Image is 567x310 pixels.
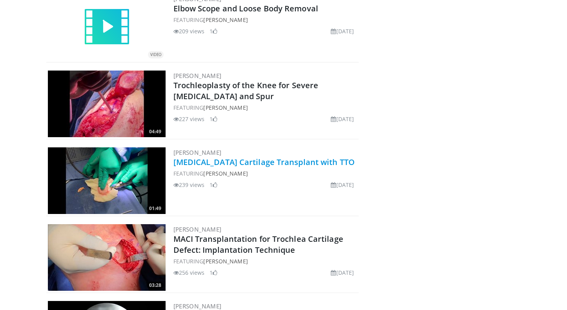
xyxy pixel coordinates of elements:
[173,115,205,123] li: 227 views
[173,103,357,112] div: FEATURING
[173,257,357,265] div: FEATURING
[173,225,222,233] a: [PERSON_NAME]
[173,27,205,35] li: 209 views
[203,16,248,24] a: [PERSON_NAME]
[48,147,166,214] a: 01:49
[83,4,130,51] img: video.svg
[48,224,166,291] a: 03:28
[173,302,222,310] a: [PERSON_NAME]
[210,27,217,35] li: 1
[173,149,222,156] a: [PERSON_NAME]
[203,104,248,111] a: [PERSON_NAME]
[147,205,164,212] span: 01:49
[203,170,248,177] a: [PERSON_NAME]
[147,128,164,135] span: 04:49
[173,268,205,277] li: 256 views
[210,181,217,189] li: 1
[331,268,354,277] li: [DATE]
[48,147,166,214] img: 5b24c538-2ea2-40ca-8c44-183d297d8445.300x170_q85_crop-smart_upscale.jpg
[173,234,343,255] a: MACI Transplantation for Trochlea Cartilage Defect: Implantation Technique
[173,157,355,167] a: [MEDICAL_DATA] Cartilage Transplant with TTO
[173,181,205,189] li: 239 views
[331,27,354,35] li: [DATE]
[173,72,222,80] a: [PERSON_NAME]
[331,181,354,189] li: [DATE]
[173,80,319,102] a: Trochleoplasty of the Knee for Severe [MEDICAL_DATA] and Spur
[48,224,166,291] img: 9b5f0843-6820-4b9d-9667-82336a97fcc4.300x170_q85_crop-smart_upscale.jpg
[210,115,217,123] li: 1
[210,268,217,277] li: 1
[48,71,166,137] img: 3c7e72e2-9216-4e61-85d4-f3c6591dba65.300x170_q85_crop-smart_upscale.jpg
[48,71,166,137] a: 04:49
[150,52,161,57] small: VIDEO
[173,3,318,14] a: Elbow Scope and Loose Body Removal
[48,4,166,51] a: VIDEO
[203,257,248,265] a: [PERSON_NAME]
[173,169,357,178] div: FEATURING
[173,16,357,24] div: FEATURING
[147,282,164,289] span: 03:28
[331,115,354,123] li: [DATE]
